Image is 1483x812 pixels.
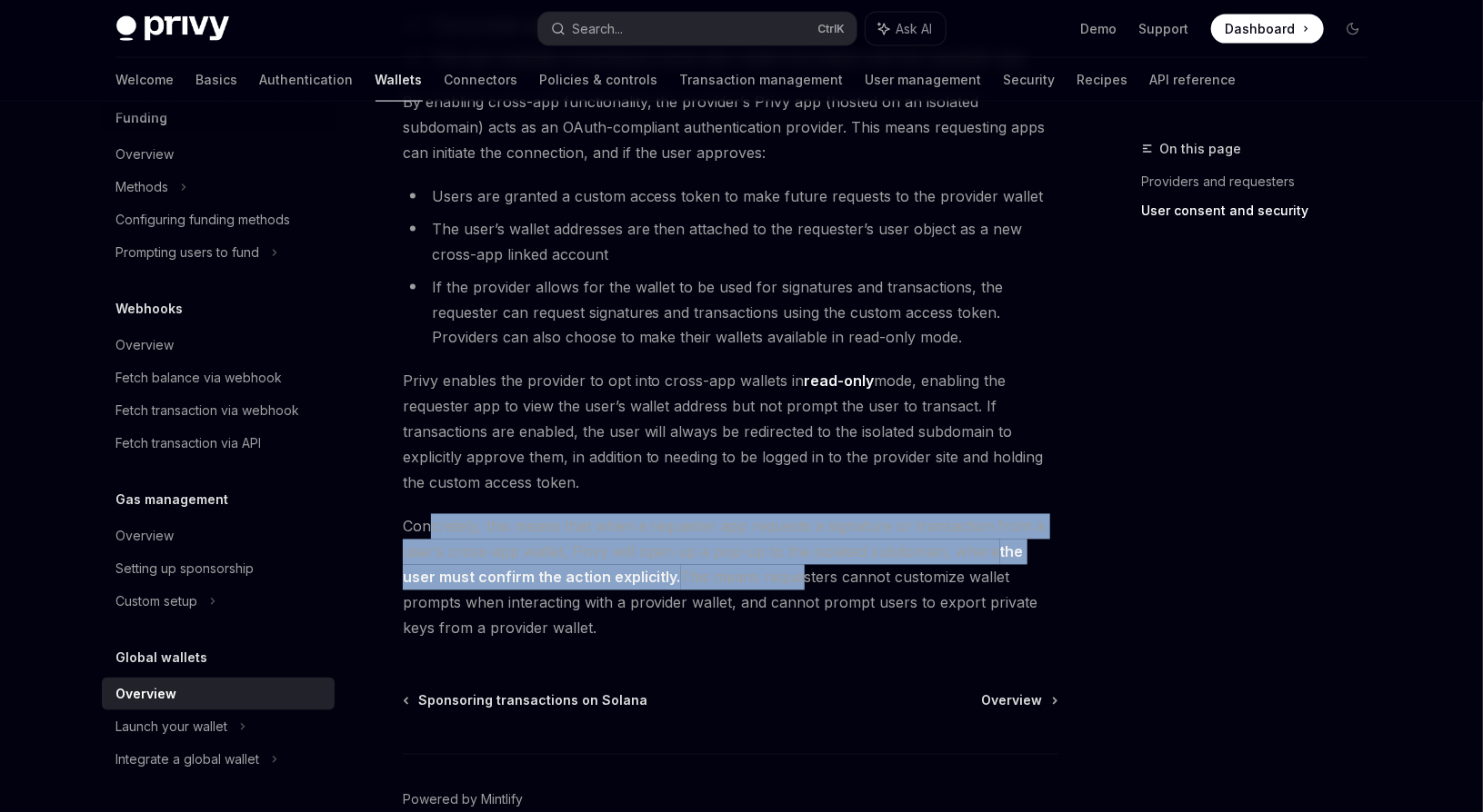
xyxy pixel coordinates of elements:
[102,427,335,460] a: Fetch transaction via API
[102,552,335,585] a: Setting up sponsorship
[982,692,1043,710] span: Overview
[116,16,229,42] img: dark logo
[116,683,177,705] div: Overview
[1338,15,1368,44] button: Toggle dark mode
[116,590,198,612] div: Custom setup
[1139,20,1189,38] a: Support
[403,274,1058,351] li: If the provider allows for the wallet to be used for signatures and transactions, the requester c...
[102,394,335,427] a: Fetch transaction via webhook
[1081,20,1117,38] a: Demo
[102,520,335,552] a: Overview
[573,18,624,40] div: Search...
[116,242,260,263] div: Prompting users to fund
[403,791,523,809] a: Powered by Mintlify
[897,20,933,38] span: Ask AI
[116,716,228,738] div: Launch your wallet
[805,372,875,391] strong: read-only
[538,13,857,45] button: Search...CtrlK
[1004,58,1056,102] a: Security
[982,692,1057,710] a: Overview
[102,361,335,394] a: Fetch balance via webhook
[405,692,647,710] a: Sponsoring transactions on Solana
[866,58,982,102] a: User management
[403,369,1058,496] span: Privy enables the provider to opt into cross-app wallets in mode, enabling the requester app to v...
[196,58,238,102] a: Basics
[818,22,846,36] span: Ctrl K
[1160,138,1242,160] span: On this page
[116,298,184,320] h5: Webhooks
[1142,167,1382,196] a: Providers and requesters
[403,183,1058,209] li: Users are granted a custom access token to make future requests to the provider wallet
[540,58,658,102] a: Policies & controls
[116,400,300,421] div: Fetch transaction via webhook
[1150,58,1237,102] a: API reference
[116,558,255,579] div: Setting up sponsorship
[116,334,175,356] div: Overview
[403,89,1058,165] span: By enabling cross-app functionality, the provider’s Privy app (hosted on an isolated subdomain) a...
[1226,20,1296,38] span: Dashboard
[102,138,335,171] a: Overview
[116,432,262,454] div: Fetch transaction via API
[445,58,518,102] a: Connectors
[102,678,335,710] a: Overview
[260,58,354,102] a: Authentication
[418,692,647,710] span: Sponsoring transactions on Solana
[403,216,1058,267] li: The user’s wallet addresses are then attached to the requester’s user object as a new cross-app l...
[403,514,1058,641] span: Concretely, this means that when a requester app requests a signature or transaction from a user’...
[1077,58,1128,102] a: Recipes
[116,525,175,547] div: Overview
[376,58,423,102] a: Wallets
[116,209,291,231] div: Configuring funding methods
[116,176,169,198] div: Methods
[403,543,1024,587] strong: the user must confirm the action explicitly.
[116,58,175,102] a: Welcome
[102,203,335,236] a: Configuring funding methods
[866,13,946,45] button: Ask AI
[116,489,229,510] h5: Gas management
[1211,15,1324,44] a: Dashboard
[116,647,208,668] h5: Global wallets
[116,748,260,770] div: Integrate a global wallet
[116,144,175,165] div: Overview
[1142,196,1382,225] a: User consent and security
[102,329,335,361] a: Overview
[680,58,844,102] a: Transaction management
[116,367,283,389] div: Fetch balance via webhook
